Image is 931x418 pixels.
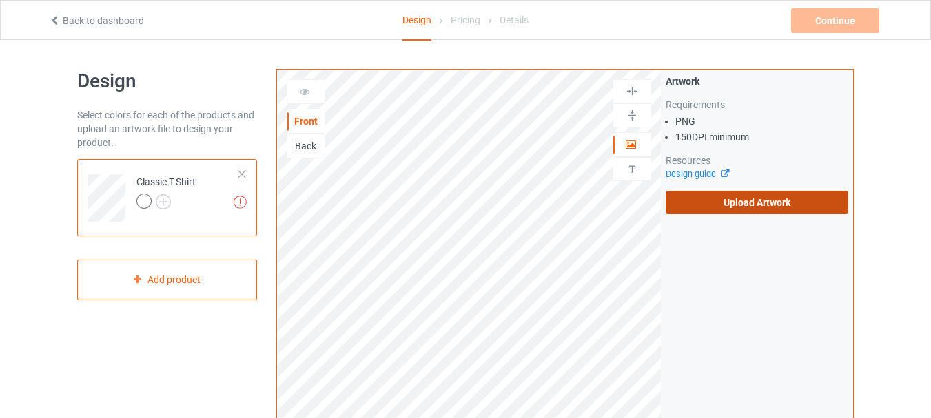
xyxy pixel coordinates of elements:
img: svg%3E%0A [626,109,639,122]
div: Classic T-Shirt [136,175,196,208]
label: Upload Artwork [666,191,848,214]
div: Front [287,114,325,128]
li: 150 DPI minimum [675,130,848,144]
div: Design [402,1,431,41]
img: svg+xml;base64,PD94bWwgdmVyc2lvbj0iMS4wIiBlbmNvZGluZz0iVVRGLTgiPz4KPHN2ZyB3aWR0aD0iMjJweCIgaGVpZ2... [156,194,171,209]
a: Design guide [666,169,728,179]
li: PNG [675,114,848,128]
div: Resources [666,154,848,167]
img: exclamation icon [234,196,247,209]
img: svg%3E%0A [626,163,639,176]
div: Artwork [666,74,848,88]
h1: Design [77,69,257,94]
div: Pricing [451,1,480,39]
div: Classic T-Shirt [77,159,257,236]
div: Add product [77,260,257,300]
div: Details [500,1,529,39]
div: Back [287,139,325,153]
img: svg%3E%0A [626,85,639,98]
div: Requirements [666,98,848,112]
div: Select colors for each of the products and upload an artwork file to design your product. [77,108,257,149]
a: Back to dashboard [49,15,144,26]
